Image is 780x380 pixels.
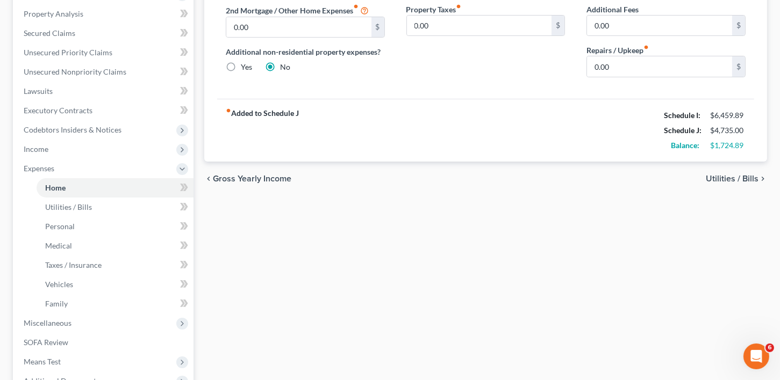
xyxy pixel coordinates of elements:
a: Unsecured Priority Claims [15,43,194,62]
strong: Schedule J: [664,126,702,135]
span: Unsecured Priority Claims [24,48,112,57]
a: Executory Contracts [15,101,194,120]
label: Property Taxes [406,4,462,15]
span: Utilities / Bills [706,174,758,183]
span: Unsecured Nonpriority Claims [24,67,126,76]
span: Miscellaneous [24,318,71,327]
span: Medical [45,241,72,250]
i: chevron_left [204,174,213,183]
div: $ [732,16,745,36]
a: Family [37,294,194,313]
span: Home [45,183,66,192]
input: -- [226,17,371,38]
a: Secured Claims [15,24,194,43]
a: Utilities / Bills [37,198,194,217]
span: Means Test [24,357,61,366]
span: SOFA Review [24,338,68,347]
i: fiber_manual_record [226,108,231,113]
div: $1,724.89 [710,140,746,151]
a: Home [37,178,194,198]
a: Lawsuits [15,82,194,101]
span: Gross Yearly Income [213,174,291,183]
div: $ [371,17,384,38]
button: chevron_left Gross Yearly Income [204,174,291,183]
a: Vehicles [37,275,194,294]
span: Expenses [24,164,54,173]
div: $4,735.00 [710,125,746,136]
label: 2nd Mortgage / Other Home Expenses [226,4,369,17]
label: Repairs / Upkeep [586,45,649,56]
span: Utilities / Bills [45,202,92,211]
span: Family [45,299,68,308]
label: Yes [241,62,252,72]
a: Medical [37,236,194,255]
i: fiber_manual_record [456,4,462,9]
div: $ [732,56,745,77]
span: Vehicles [45,280,73,289]
span: Codebtors Insiders & Notices [24,125,121,134]
input: -- [407,16,552,36]
label: No [280,62,290,72]
strong: Schedule I: [664,111,700,120]
span: Taxes / Insurance [45,260,102,269]
i: chevron_right [758,174,767,183]
a: Taxes / Insurance [37,255,194,275]
div: $ [552,16,564,36]
i: fiber_manual_record [643,45,649,50]
button: Utilities / Bills chevron_right [706,174,767,183]
iframe: Intercom live chat [743,344,769,369]
span: Personal [45,222,75,231]
span: Lawsuits [24,86,53,96]
a: Unsecured Nonpriority Claims [15,62,194,82]
strong: Added to Schedule J [226,108,299,153]
a: Property Analysis [15,4,194,24]
input: -- [587,16,732,36]
input: -- [587,56,732,77]
label: Additional non-residential property expenses? [226,46,385,57]
i: fiber_manual_record [353,4,359,9]
span: Secured Claims [24,28,75,38]
div: $6,459.89 [710,110,746,121]
a: Personal [37,217,194,236]
span: Property Analysis [24,9,83,18]
span: Income [24,144,48,154]
a: SOFA Review [15,333,194,352]
span: 6 [765,344,774,352]
strong: Balance: [671,141,699,150]
span: Executory Contracts [24,106,92,115]
label: Additional Fees [586,4,639,15]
